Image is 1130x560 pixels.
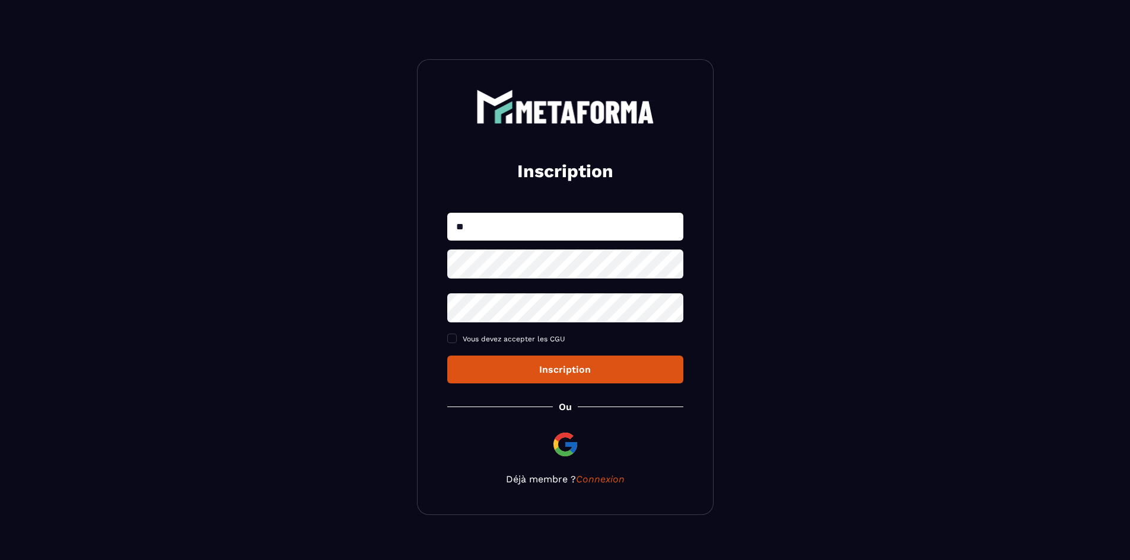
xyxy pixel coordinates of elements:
[551,430,580,459] img: google
[447,89,683,124] a: logo
[447,473,683,485] p: Déjà membre ?
[559,401,572,412] p: Ou
[447,356,683,383] button: Inscription
[463,335,565,343] span: Vous devez accepter les CGU
[576,473,625,485] a: Connexion
[457,364,674,375] div: Inscription
[476,89,654,124] img: logo
[461,159,669,183] h2: Inscription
